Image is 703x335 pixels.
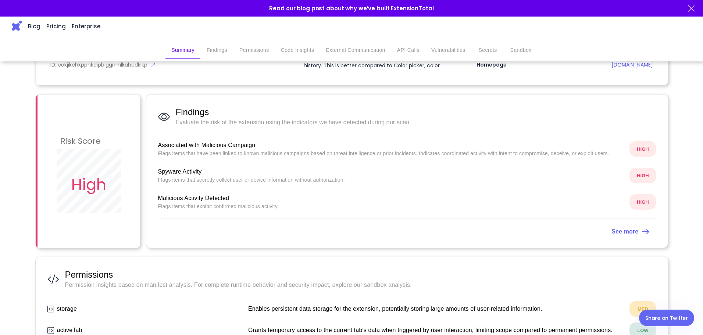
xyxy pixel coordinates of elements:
[165,42,200,59] button: Summary
[200,42,233,59] button: Findings
[425,42,471,59] button: Vulnerabilities
[158,141,624,150] span: Associated with Malicious Campaign
[637,328,648,333] strong: LOW
[637,199,649,205] strong: HIGH
[50,61,227,69] div: ID: eokjikchkppnkdipbiggnmlkahcdkikp
[65,281,656,289] span: Permission insights based on manifest analysis. For complete runtime behavior and security impact...
[611,228,638,235] strong: See more
[637,173,649,178] strong: HIGH
[275,42,320,59] button: Code Insights
[71,173,106,196] h2: High
[638,306,648,312] strong: MED
[471,42,504,59] button: Secrets
[637,146,649,152] strong: HIGH
[165,42,537,59] div: secondary tabs example
[158,111,170,123] img: Findings
[639,310,694,326] a: Share on Twitter
[565,61,653,69] a: [DOMAIN_NAME]
[158,194,624,203] span: Malicious Activity Detected
[248,326,619,335] p: Grants temporary access to the current tab's data when triggered by user interaction, limiting sc...
[176,118,656,127] span: Evaluate the risk of the extension using the indicators we have detected during our scan
[57,326,82,335] p: activeTab
[645,314,688,322] div: Share on Twitter
[477,61,565,69] div: Homepage
[176,106,656,118] span: Findings
[233,42,275,59] button: Permissions
[57,304,77,313] p: storage
[248,304,619,313] p: Enables persistent data storage for the extension, potentially storing large amounts of user-rela...
[286,4,325,12] a: our blog post
[504,42,538,59] button: Sandbox
[320,42,391,59] button: External Communication
[158,150,624,157] p: Flags items that have been linked to known malicious campaigns based on threat intelligence or pr...
[158,224,656,236] a: See more
[391,42,425,59] button: API Calls
[158,203,624,210] p: Flags items that exhibit confirmed malicious activity.
[158,167,624,176] span: Spyware Activity
[61,133,101,149] h3: Risk Score
[65,269,656,281] span: Permissions
[158,176,624,183] p: Flags items that secretly collect user or device information without authorization.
